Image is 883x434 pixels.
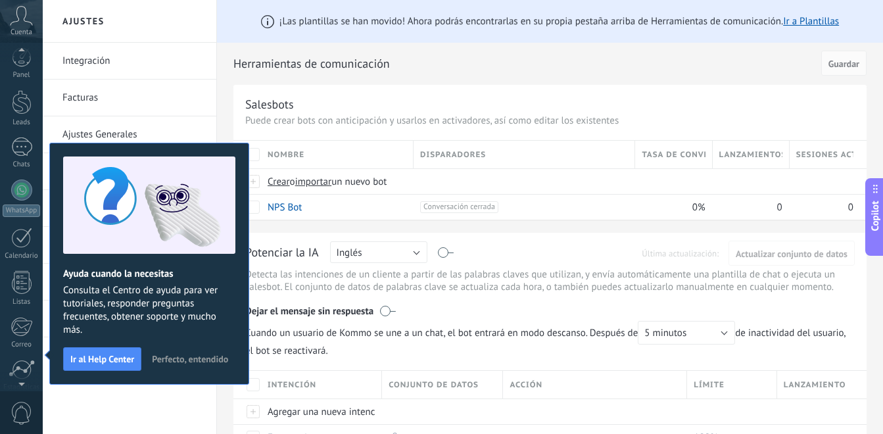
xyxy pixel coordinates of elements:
[268,201,302,214] a: NPS Bot
[245,321,855,357] span: de inactividad del usuario, el bot se reactivará.
[268,379,316,391] span: Intención
[152,354,228,364] span: Perfecto, entendido
[692,201,705,214] span: 0%
[635,195,705,220] div: 0%
[245,268,855,293] p: Detecta las intenciones de un cliente a partir de las palabras claves que utilizan, y envía autom...
[11,28,32,37] span: Cuenta
[3,205,40,217] div: WhatsApp
[848,201,853,214] span: 0
[3,252,41,260] div: Calendario
[295,176,332,188] span: importar
[62,80,203,116] a: Facturas
[43,116,216,153] li: Ajustes Generales
[63,347,141,371] button: Ir al Help Center
[43,80,216,116] li: Facturas
[719,149,782,161] span: Lanzamientos totales
[644,327,686,339] span: 5 minutos
[70,354,134,364] span: Ir al Help Center
[63,284,235,337] span: Consulta el Centro de ayuda para ver tutoriales, responder preguntas frecuentes, obtener soporte ...
[642,149,705,161] span: Tasa de conversión
[279,15,839,28] span: ¡Las plantillas se han movido! Ahora podrás encontrarlas en su propia pestaña arriba de Herramien...
[245,114,855,127] p: Puede crear bots con anticipación y usarlos en activadores, así como editar los existentes
[245,97,294,112] div: Salesbots
[245,296,855,321] div: Dejar el mensaje sin respuesta
[713,195,783,220] div: 0
[790,195,853,220] div: 0
[3,71,41,80] div: Panel
[828,59,859,68] span: Guardar
[821,51,867,76] button: Guardar
[245,321,735,345] span: Cuando un usuario de Kommo se une a un chat, el bot entrará en modo descanso. Después de
[3,118,41,127] div: Leads
[43,43,216,80] li: Integración
[638,321,735,345] button: 5 minutos
[510,379,542,391] span: Acción
[233,51,817,77] h2: Herramientas de comunicación
[694,379,725,391] span: Límite
[3,341,41,349] div: Correo
[146,349,234,369] button: Perfecto, entendido
[261,399,375,424] div: Agregar una nueva intención
[62,43,203,80] a: Integración
[268,176,290,188] span: Crear
[777,201,782,214] span: 0
[796,149,853,161] span: Sesiones activas
[245,245,319,262] div: Potenciar la IA
[783,15,839,28] a: Ir a Plantillas
[63,268,235,280] h2: Ayuda cuando la necesitas
[330,241,427,263] button: Inglés
[420,201,498,213] span: Conversación cerrada
[331,176,387,188] span: un nuevo bot
[420,149,486,161] span: Disparadores
[268,149,304,161] span: Nombre
[3,160,41,169] div: Chats
[784,379,846,391] span: Lanzamiento
[62,116,203,153] a: Ajustes Generales
[389,379,479,391] span: Conjunto de datos
[3,298,41,306] div: Listas
[337,247,362,259] span: Inglés
[290,176,295,188] span: o
[869,201,882,231] span: Copilot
